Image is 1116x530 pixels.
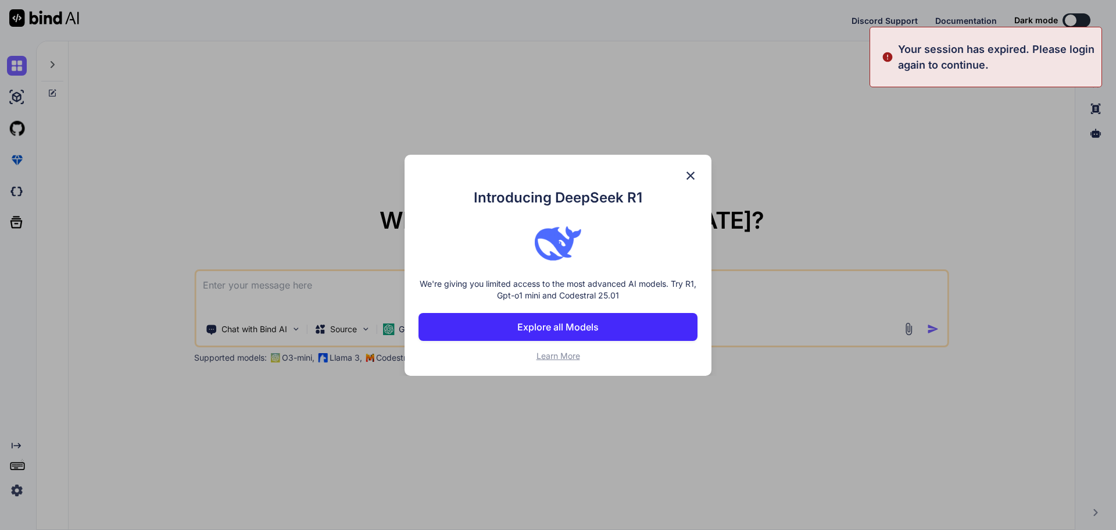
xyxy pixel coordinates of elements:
[517,320,599,334] p: Explore all Models
[419,313,697,341] button: Explore all Models
[419,187,697,208] h1: Introducing DeepSeek R1
[684,169,697,183] img: close
[419,278,697,301] p: We're giving you limited access to the most advanced AI models. Try R1, Gpt-o1 mini and Codestral...
[898,41,1094,73] p: Your session has expired. Please login again to continue.
[536,351,580,361] span: Learn More
[535,220,581,266] img: bind logo
[882,41,893,73] img: alert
